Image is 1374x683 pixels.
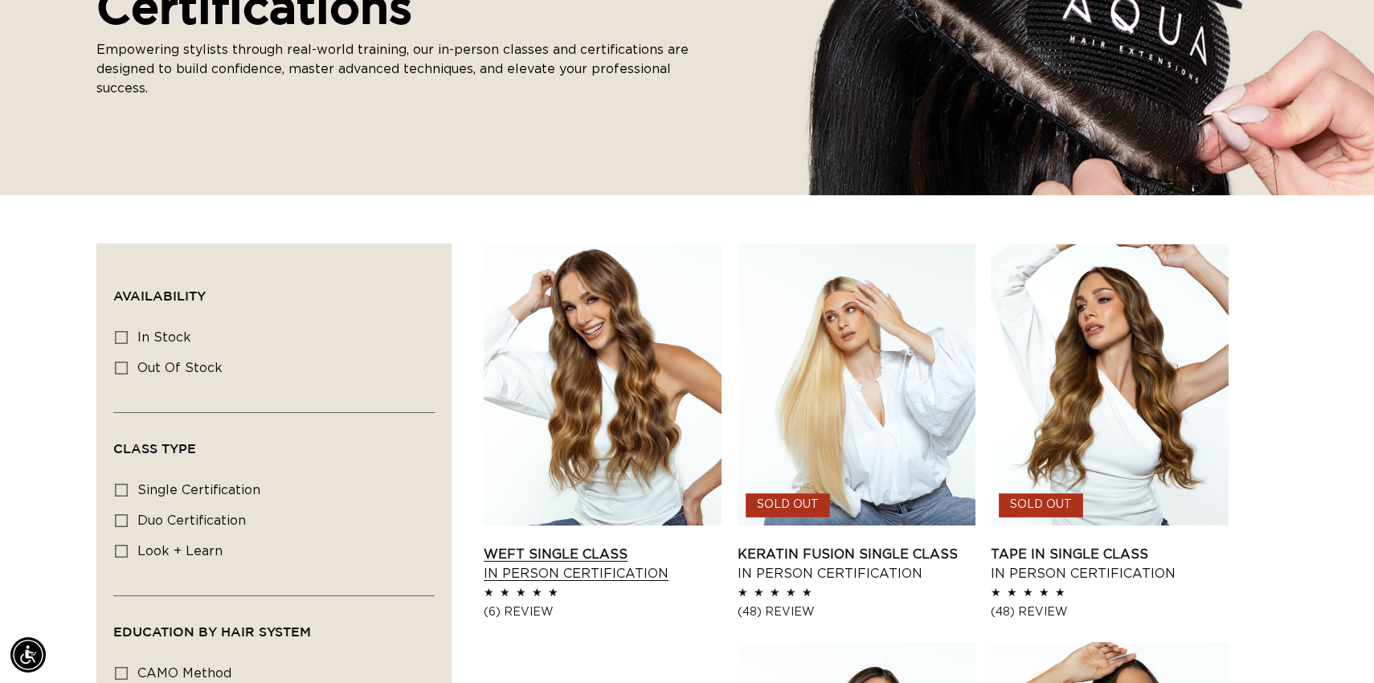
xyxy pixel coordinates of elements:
[113,441,196,456] span: Class Type
[10,637,46,673] div: Accessibility Menu
[991,545,1229,583] a: Tape In Single Class In Person Certification
[137,514,246,527] span: duo certification
[96,41,707,99] p: Empowering stylists through real-world training, our in-person classes and certifications are des...
[137,484,260,497] span: single certification
[484,545,722,583] a: Weft Single Class In Person Certification
[113,596,435,654] summary: Education By Hair system (0 selected)
[113,288,206,303] span: Availability
[137,331,191,344] span: In stock
[137,362,223,374] span: Out of stock
[137,545,223,558] span: look + learn
[113,624,311,639] span: Education By Hair system
[137,667,231,680] span: CAMO Method
[113,260,435,318] summary: Availability (0 selected)
[738,545,975,583] a: Keratin Fusion Single Class In Person Certification
[113,413,435,471] summary: Class Type (0 selected)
